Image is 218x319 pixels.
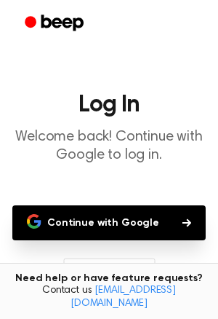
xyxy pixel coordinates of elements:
a: Beep [15,9,97,38]
a: [EMAIL_ADDRESS][DOMAIN_NAME] [70,285,176,309]
p: Welcome back! Continue with Google to log in. [12,128,206,165]
h1: Log In [12,93,206,117]
button: Continue with Google [12,205,206,240]
span: Contact us [9,285,209,310]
